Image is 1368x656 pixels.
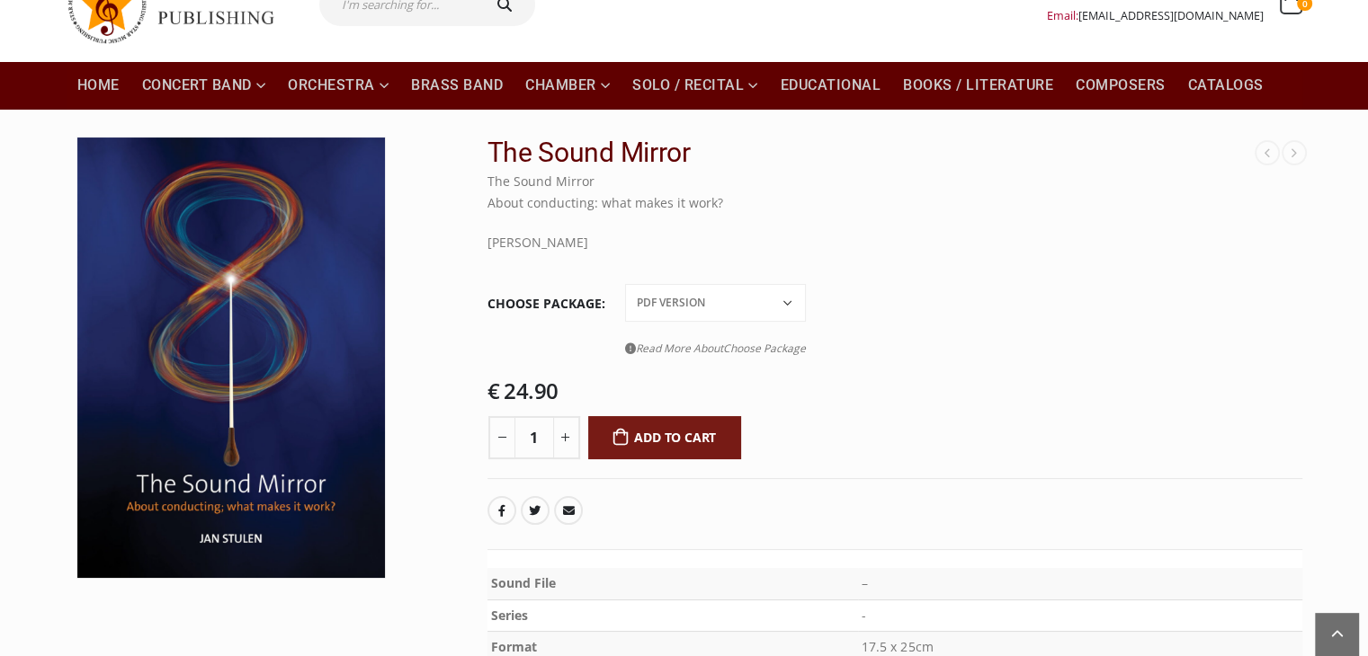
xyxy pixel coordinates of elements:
[621,61,769,110] a: Solo / Recital
[487,496,516,525] a: Facebook
[1078,8,1264,23] a: [EMAIL_ADDRESS][DOMAIN_NAME]
[487,171,1302,214] p: The Sound Mirror About conducting: what makes it work?
[400,61,514,110] a: Brass Band
[514,416,554,459] input: Product quantity
[625,337,806,359] a: Read More AboutChoose Package
[553,416,580,459] button: +
[487,137,1256,169] h2: The Sound Mirror
[1065,61,1176,110] a: Composers
[487,285,605,323] label: Choose Package
[770,61,892,110] a: Educational
[554,496,583,525] a: Email
[67,61,130,110] a: Home
[487,232,1302,253] p: [PERSON_NAME]
[491,638,537,655] b: Format
[723,341,806,356] span: Choose Package
[892,61,1064,110] a: Books / Literature
[487,376,500,405] span: €
[487,376,559,405] bdi: 24.90
[491,607,528,624] b: Series
[277,61,399,110] a: Orchestra
[488,416,515,459] button: -
[131,61,277,110] a: Concert Band
[1177,61,1274,110] a: Catalogs
[588,416,742,459] button: Add to cart
[1047,4,1264,27] div: Email:
[862,572,1299,596] p: –
[514,61,621,110] a: Chamber
[77,137,386,578] img: R-The Sound Mirror-Cover
[862,604,1299,628] p: -
[491,574,556,591] b: Sound File
[521,496,550,525] a: Twitter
